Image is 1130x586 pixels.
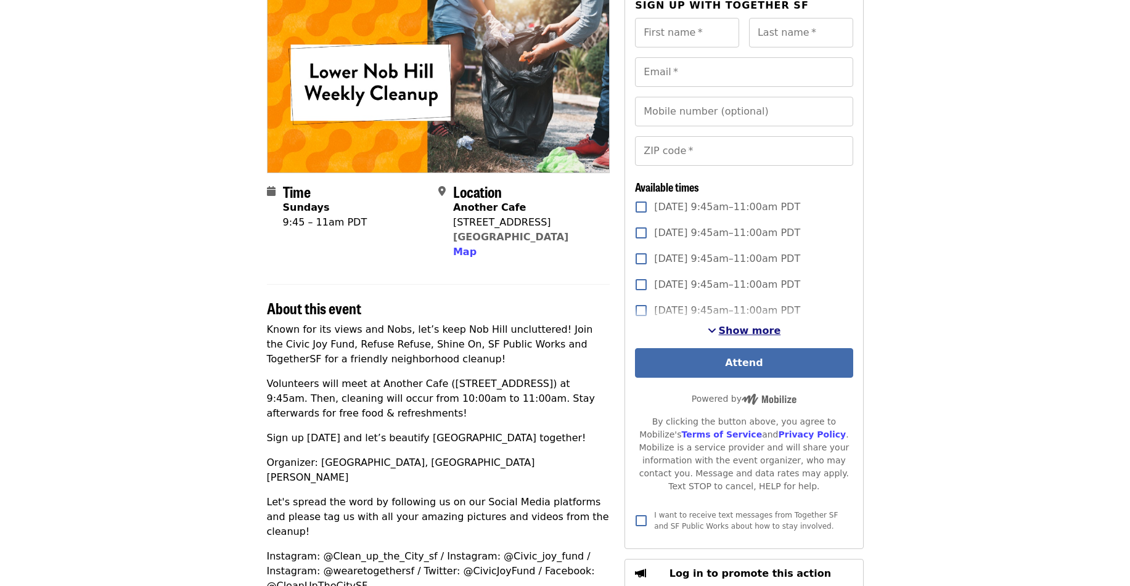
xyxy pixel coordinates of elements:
[635,57,853,87] input: Email
[283,215,367,230] div: 9:45 – 11am PDT
[635,97,853,126] input: Mobile number (optional)
[453,245,477,259] button: Map
[267,495,610,539] p: Let's spread the word by following us on our Social Media platforms and please tag us with all yo...
[267,322,610,367] p: Known for its views and Nobs, let’s keep Nob Hill uncluttered! Join the Civic Joy Fund, Refuse Re...
[654,251,800,266] span: [DATE] 9:45am–11:00am PDT
[453,246,477,258] span: Map
[654,303,800,318] span: [DATE] 9:45am–11:00am PDT
[283,201,330,213] strong: Sundays
[267,455,610,485] p: Organizer: [GEOGRAPHIC_DATA], [GEOGRAPHIC_DATA][PERSON_NAME]
[654,226,800,240] span: [DATE] 9:45am–11:00am PDT
[749,18,853,47] input: Last name
[635,415,853,493] div: By clicking the button above, you agree to Mobilize's and . Mobilize is a service provider and wi...
[453,231,568,243] a: [GEOGRAPHIC_DATA]
[453,201,526,213] strong: Another Cafe
[719,325,781,336] span: Show more
[453,181,502,202] span: Location
[778,429,846,439] a: Privacy Policy
[267,297,361,319] span: About this event
[635,348,853,378] button: Attend
[267,376,610,421] p: Volunteers will meet at Another Cafe ([STREET_ADDRESS]) at 9:45am. Then, cleaning will occur from...
[681,429,762,439] a: Terms of Service
[669,568,831,579] span: Log in to promote this action
[267,185,276,197] i: calendar icon
[267,431,610,446] p: Sign up [DATE] and let’s beautify [GEOGRAPHIC_DATA] together!
[654,511,838,531] span: I want to receive text messages from Together SF and SF Public Works about how to stay involved.
[283,181,311,202] span: Time
[453,215,568,230] div: [STREET_ADDRESS]
[654,277,800,292] span: [DATE] 9:45am–11:00am PDT
[635,136,853,166] input: ZIP code
[438,185,446,197] i: map-marker-alt icon
[635,179,699,195] span: Available times
[692,394,796,404] span: Powered by
[635,18,739,47] input: First name
[742,394,796,405] img: Powered by Mobilize
[654,200,800,214] span: [DATE] 9:45am–11:00am PDT
[708,324,781,338] button: See more timeslots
